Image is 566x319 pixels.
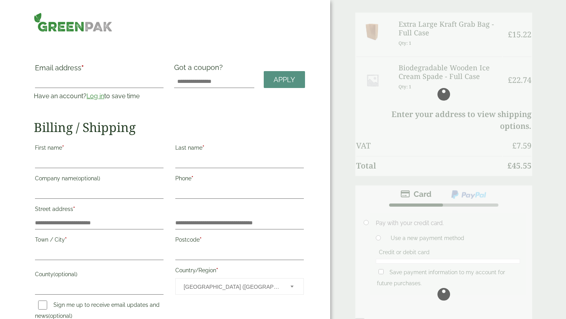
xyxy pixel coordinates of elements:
label: Town / City [35,234,164,247]
label: Postcode [175,234,304,247]
span: Country/Region [175,278,304,295]
h2: Billing / Shipping [34,120,305,135]
img: GreenPak Supplies [34,13,112,32]
span: (optional) [76,175,100,181]
a: Log in [86,92,104,100]
p: Have an account? to save time [34,92,165,101]
label: First name [35,142,164,156]
label: Company name [35,173,164,186]
label: Last name [175,142,304,156]
a: Apply [264,71,305,88]
abbr: required [65,236,67,243]
abbr: required [191,175,193,181]
label: Country/Region [175,265,304,278]
span: United Kingdom (UK) [184,279,280,295]
abbr: required [202,145,204,151]
span: (optional) [48,313,72,319]
abbr: required [73,206,75,212]
span: Apply [274,75,295,84]
label: Email address [35,64,164,75]
abbr: required [62,145,64,151]
abbr: required [200,236,202,243]
label: County [35,269,164,282]
label: Phone [175,173,304,186]
label: Got a coupon? [174,63,226,75]
label: Street address [35,203,164,217]
abbr: required [81,64,84,72]
input: Sign me up to receive email updates and news(optional) [38,301,47,310]
abbr: required [216,267,218,273]
span: (optional) [53,271,77,277]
